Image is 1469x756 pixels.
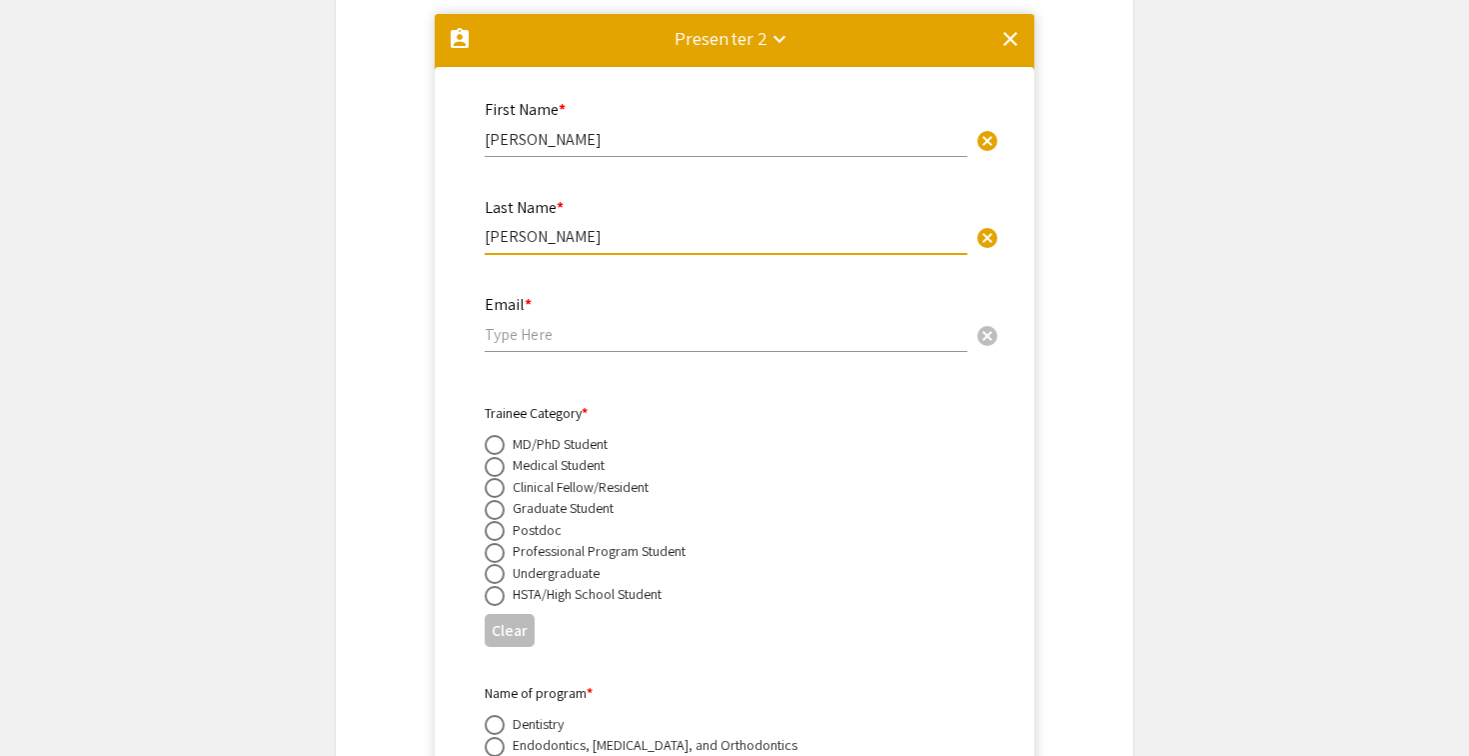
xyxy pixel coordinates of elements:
[513,735,797,755] div: Endodontics, [MEDICAL_DATA], and Orthodontics
[15,666,85,741] iframe: Chat
[975,129,999,153] span: cancel
[435,14,1034,78] mat-expansion-panel-header: Presenter 2
[513,584,662,604] div: HSTA/High School Student
[513,541,686,561] div: Professional Program Student
[485,614,535,647] button: Clear
[513,714,564,734] div: Dentistry
[485,129,967,150] input: Type Here
[675,24,767,52] div: Presenter 2
[485,684,593,702] mat-label: Name of program
[448,27,472,51] mat-icon: assignment_ind
[485,404,588,422] mat-label: Trainee Category
[485,99,566,120] mat-label: First Name
[967,314,1007,354] button: Clear
[975,226,999,250] span: cancel
[513,498,614,518] div: Graduate Student
[967,120,1007,160] button: Clear
[485,294,532,315] mat-label: Email
[485,324,967,345] input: Type Here
[998,27,1022,51] mat-icon: clear
[967,217,1007,257] button: Clear
[513,477,649,497] div: Clinical Fellow/Resident
[975,324,999,348] span: cancel
[485,197,564,218] mat-label: Last Name
[485,226,967,247] input: Type Here
[513,520,562,540] div: Postdoc
[513,563,600,583] div: Undergraduate
[513,455,605,475] div: Medical Student
[767,27,791,51] mat-icon: keyboard_arrow_down
[513,434,608,454] div: MD/PhD Student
